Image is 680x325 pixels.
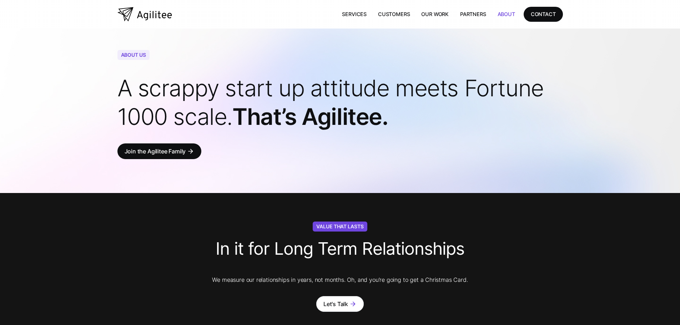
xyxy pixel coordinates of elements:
div: arrow_forward [349,300,357,308]
a: CONTACT [524,7,563,21]
h3: In it for Long Term Relationships [216,233,464,268]
div: arrow_forward [187,148,194,155]
div: Value That Lasts [313,222,367,232]
a: home [117,7,172,21]
div: Join the Agilitee Family [125,146,186,156]
div: About Us [117,50,150,60]
a: Customers [372,7,415,21]
span: A scrappy start up attitude meets Fortune 1000 scale. [117,74,544,130]
a: Services [336,7,372,21]
p: We measure our relationships in years, not months. Oh, and you’re going to get a Christmas Card. [173,275,507,285]
a: About [492,7,521,21]
a: Join the Agilitee Familyarrow_forward [117,143,202,159]
a: Let's Talkarrow_forward [316,296,364,312]
a: Partners [454,7,492,21]
div: Let's Talk [323,299,348,309]
h1: That’s Agilitee. [117,74,563,131]
a: Our Work [415,7,454,21]
div: CONTACT [531,10,556,19]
